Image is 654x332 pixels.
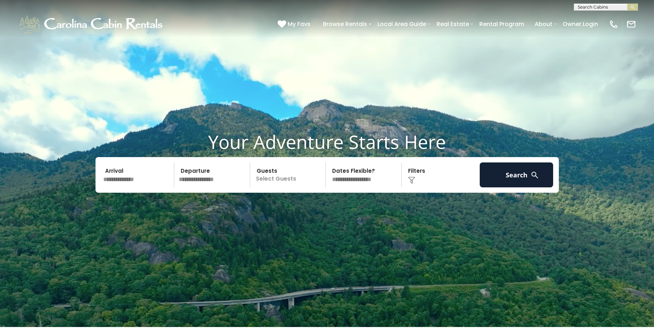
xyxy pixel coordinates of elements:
a: Real Estate [433,18,473,30]
img: search-regular-white.png [530,171,539,180]
img: filter--v1.png [408,177,415,184]
img: mail-regular-white.png [626,19,636,29]
span: My Favs [288,20,310,28]
p: Select Guests [252,162,326,187]
a: About [531,18,556,30]
button: Search [480,162,553,187]
a: My Favs [278,20,312,29]
a: Rental Program [476,18,528,30]
a: Owner Login [559,18,602,30]
h1: Your Adventure Starts Here [5,131,649,153]
img: White-1-1-2.png [18,14,166,35]
a: Browse Rentals [319,18,371,30]
img: phone-regular-white.png [609,19,619,29]
a: Local Area Guide [374,18,430,30]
